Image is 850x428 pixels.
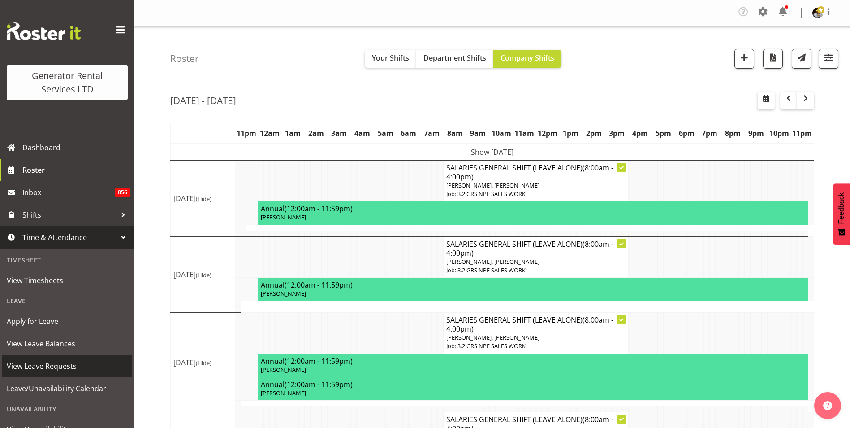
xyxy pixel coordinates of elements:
[446,342,626,350] p: Job: 3.2 GRS NPE SALES WORK
[2,269,132,292] a: View Timesheets
[351,123,374,144] th: 4am
[374,123,397,144] th: 5am
[768,123,791,144] th: 10pm
[261,389,306,397] span: [PERSON_NAME]
[675,123,698,144] th: 6pm
[652,123,675,144] th: 5pm
[22,163,130,177] span: Roster
[171,313,235,412] td: [DATE]
[837,192,846,224] span: Feedback
[397,123,420,144] th: 6am
[285,280,353,290] span: (12:00am - 11:59pm)
[792,49,811,69] button: Send a list of all shifts for the selected filtered period to all rostered employees.
[734,49,754,69] button: Add a new shift
[446,163,613,182] span: (8:00am - 4:00pm)
[833,183,850,245] button: Feedback - Show survey
[22,208,116,222] span: Shifts
[115,188,130,197] span: 856
[758,92,775,109] button: Select a specific date within the roster.
[7,314,128,328] span: Apply for Leave
[446,333,539,341] span: [PERSON_NAME], [PERSON_NAME]
[196,359,211,367] span: (Hide)
[416,50,493,68] button: Department Shifts
[721,123,745,144] th: 8pm
[763,49,783,69] button: Download a PDF of the roster according to the set date range.
[258,123,281,144] th: 12am
[501,53,554,63] span: Company Shifts
[446,266,626,275] p: Job: 3.2 GRS NPE SALES WORK
[261,366,306,374] span: [PERSON_NAME]
[304,123,328,144] th: 2am
[170,53,199,64] h4: Roster
[2,332,132,355] a: View Leave Balances
[423,53,486,63] span: Department Shifts
[2,355,132,377] a: View Leave Requests
[261,289,306,297] span: [PERSON_NAME]
[365,50,416,68] button: Your Shifts
[698,123,721,144] th: 7pm
[2,377,132,400] a: Leave/Unavailability Calendar
[22,186,115,199] span: Inbox
[446,163,626,181] h4: SALARIES GENERAL SHIFT (LEAVE ALONE)
[819,49,838,69] button: Filter Shifts
[582,123,605,144] th: 2pm
[420,123,444,144] th: 7am
[446,315,613,334] span: (8:00am - 4:00pm)
[446,315,626,333] h4: SALARIES GENERAL SHIFT (LEAVE ALONE)
[443,123,466,144] th: 8am
[446,239,613,258] span: (8:00am - 4:00pm)
[744,123,768,144] th: 9pm
[171,236,235,313] td: [DATE]
[171,144,814,161] td: Show [DATE]
[490,123,513,144] th: 10am
[629,123,652,144] th: 4pm
[285,204,353,214] span: (12:00am - 11:59pm)
[328,123,351,144] th: 3am
[285,356,353,366] span: (12:00am - 11:59pm)
[466,123,490,144] th: 9am
[7,382,128,395] span: Leave/Unavailability Calendar
[285,380,353,389] span: (12:00am - 11:59pm)
[791,123,814,144] th: 11pm
[493,50,561,68] button: Company Shifts
[2,292,132,310] div: Leave
[605,123,629,144] th: 3pm
[446,181,539,189] span: [PERSON_NAME], [PERSON_NAME]
[536,123,559,144] th: 12pm
[446,190,626,198] p: Job: 3.2 GRS NPE SALES WORK
[170,95,236,106] h2: [DATE] - [DATE]
[196,271,211,279] span: (Hide)
[261,213,306,221] span: [PERSON_NAME]
[2,400,132,418] div: Unavailability
[372,53,409,63] span: Your Shifts
[22,141,130,154] span: Dashboard
[7,337,128,350] span: View Leave Balances
[446,258,539,266] span: [PERSON_NAME], [PERSON_NAME]
[235,123,258,144] th: 11pm
[823,401,832,410] img: help-xxl-2.png
[2,251,132,269] div: Timesheet
[261,357,805,366] h4: Annual
[446,240,626,258] h4: SALARIES GENERAL SHIFT (LEAVE ALONE)
[281,123,304,144] th: 1am
[2,310,132,332] a: Apply for Leave
[261,280,805,289] h4: Annual
[559,123,582,144] th: 1pm
[7,359,128,373] span: View Leave Requests
[261,380,805,389] h4: Annual
[22,231,116,244] span: Time & Attendance
[513,123,536,144] th: 11am
[7,22,81,40] img: Rosterit website logo
[16,69,119,96] div: Generator Rental Services LTD
[7,274,128,287] span: View Timesheets
[196,195,211,203] span: (Hide)
[261,204,805,213] h4: Annual
[812,8,823,18] img: andrew-crenfeldtab2e0c3de70d43fd7286f7b271d34304.png
[171,161,235,237] td: [DATE]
